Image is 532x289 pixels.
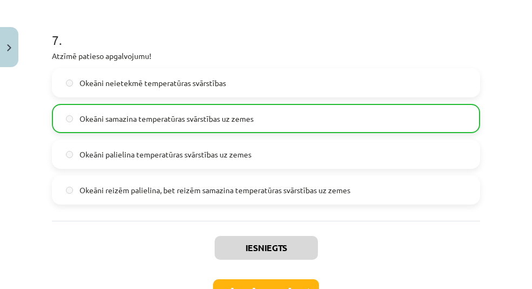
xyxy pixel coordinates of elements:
[52,50,480,62] p: Atzīmē patieso apgalvojumu!
[66,115,73,122] input: Okeāni samazina temperatūras svārstības uz zemes
[7,44,11,51] img: icon-close-lesson-0947bae3869378f0d4975bcd49f059093ad1ed9edebbc8119c70593378902aed.svg
[79,149,251,160] span: Okeāni palielina temperatūras svārstības uz zemes
[66,80,73,87] input: Okeāni neietekmē temperatūras svārstības
[79,185,350,196] span: Okeāni reizēm palielina, bet reizēm samazina temperatūras svārstības uz zemes
[66,151,73,158] input: Okeāni palielina temperatūras svārstības uz zemes
[215,236,318,260] button: Iesniegts
[52,14,480,47] h1: 7 .
[79,77,226,89] span: Okeāni neietekmē temperatūras svārstības
[66,187,73,194] input: Okeāni reizēm palielina, bet reizēm samazina temperatūras svārstības uz zemes
[79,113,254,124] span: Okeāni samazina temperatūras svārstības uz zemes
